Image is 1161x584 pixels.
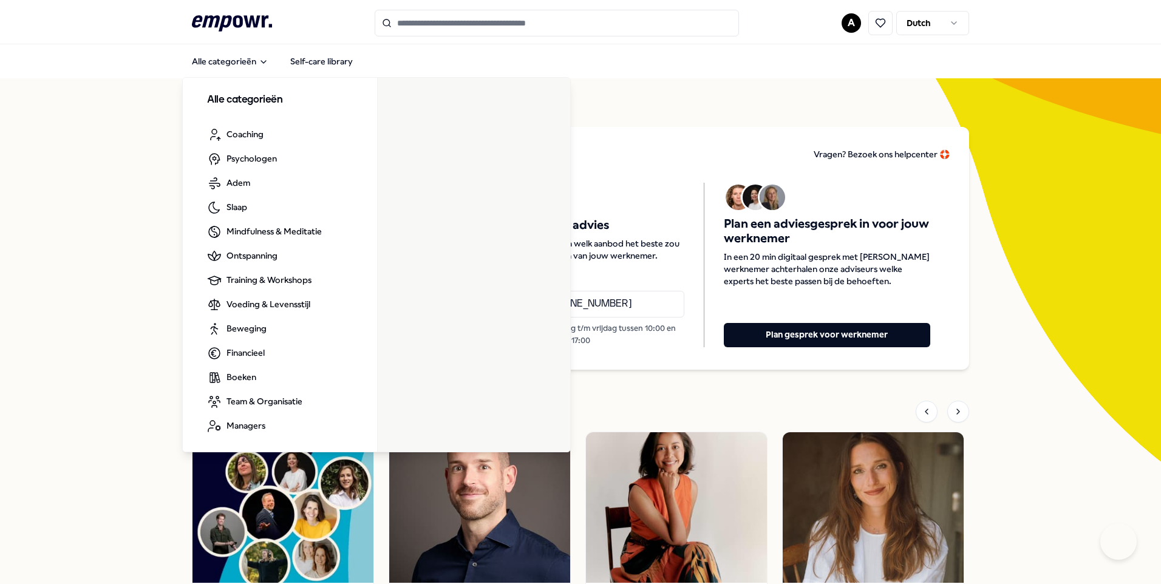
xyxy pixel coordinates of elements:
p: Bereikbaar van maandag t/m vrijdag tussen 10:00 en 17:00 [477,322,684,347]
img: activity image [783,432,964,583]
span: Vragen? Bezoek ons helpcenter 🛟 [814,149,950,159]
img: activity image [586,432,767,583]
span: Krijg telefonisch advies [477,218,684,233]
a: Self-care library [281,49,363,73]
a: Vragen? Bezoek ons helpcenter 🛟 [814,146,950,163]
span: Plan een adviesgesprek in voor jouw werknemer [724,217,930,246]
img: activity image [192,432,373,583]
button: A [842,13,861,33]
button: Plan gesprek voor werknemer [724,323,930,347]
img: activity image [389,432,570,583]
img: Avatar [726,185,751,210]
span: Overleg zelf telefonisch welk aanbod het beste zou passen bij de behoeften van jouw werknemer. [477,237,684,262]
nav: Main [182,49,363,73]
img: Avatar [743,185,768,210]
button: Alle categorieën [182,49,278,73]
iframe: Help Scout Beacon - Open [1100,523,1137,560]
span: In een 20 min digitaal gesprek met [PERSON_NAME] werknemer achterhalen onze adviseurs welke exper... [724,251,930,287]
img: Avatar [760,185,785,210]
a: Bel [PHONE_NUMBER] [477,291,684,317]
input: Search for products, categories or subcategories [375,10,739,36]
